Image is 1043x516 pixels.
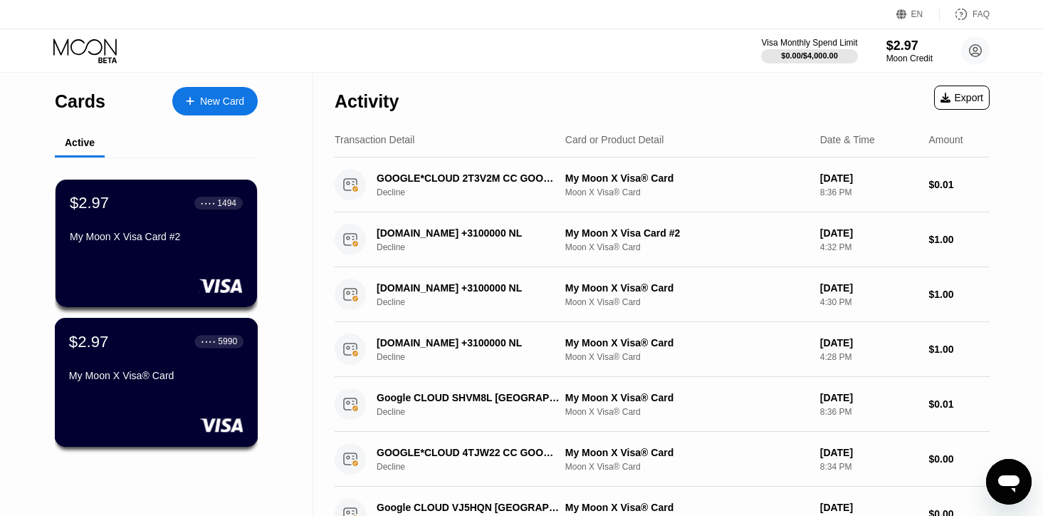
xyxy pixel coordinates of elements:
div: Export [934,86,990,110]
div: Decline [377,352,574,362]
div: My Moon X Visa® Card [565,337,809,349]
div: [DOMAIN_NAME] +3100000 NLDeclineMy Moon X Visa Card #2Moon X Visa® Card[DATE]4:32 PM$1.00 [335,212,990,267]
div: $1.00 [929,234,990,245]
div: $2.97 [69,332,109,351]
div: $0.01 [929,179,990,190]
div: 4:32 PM [820,242,918,252]
div: [DATE] [820,282,918,294]
div: Active [65,137,95,148]
div: $0.01 [929,398,990,410]
div: 8:36 PM [820,187,918,197]
div: [DOMAIN_NAME] +3100000 NL [377,337,560,349]
div: [DOMAIN_NAME] +3100000 NLDeclineMy Moon X Visa® CardMoon X Visa® Card[DATE]4:28 PM$1.00 [335,322,990,377]
div: [DATE] [820,447,918,458]
div: My Moon X Visa® Card [565,172,809,184]
div: Moon X Visa® Card [565,242,809,252]
div: $2.97● ● ● ●5990My Moon X Visa® Card [56,319,257,446]
div: Cards [55,91,105,112]
div: Google CLOUD SHVM8L [GEOGRAPHIC_DATA] IE [377,392,560,403]
div: 4:30 PM [820,297,918,307]
iframe: Button to launch messaging window [986,459,1032,505]
div: My Moon X Visa® Card [565,282,809,294]
div: Moon X Visa® Card [565,462,809,472]
div: Visa Monthly Spend Limit [761,38,857,48]
div: [DOMAIN_NAME] +3100000 NLDeclineMy Moon X Visa® CardMoon X Visa® Card[DATE]4:30 PM$1.00 [335,267,990,322]
div: $1.00 [929,344,990,355]
div: Decline [377,242,574,252]
div: My Moon X Visa Card #2 [70,231,243,242]
div: $0.00 [929,453,990,465]
div: Decline [377,187,574,197]
div: Export [940,92,983,103]
div: New Card [200,96,244,108]
div: $2.97● ● ● ●1494My Moon X Visa Card #2 [56,180,257,307]
div: $0.00 / $4,000.00 [781,51,838,60]
div: Transaction Detail [335,134,414,145]
div: [DOMAIN_NAME] +3100000 NL [377,227,560,239]
div: Moon X Visa® Card [565,297,809,307]
div: Amount [929,134,963,145]
div: Activity [335,91,399,112]
div: My Moon X Visa® Card [565,447,809,458]
div: My Moon X Visa® Card [69,370,243,381]
div: My Moon X Visa Card #2 [565,227,809,239]
div: $1.00 [929,289,990,300]
div: Moon Credit [886,53,933,63]
div: FAQ [940,7,990,21]
div: [DATE] [820,502,918,513]
div: [DOMAIN_NAME] +3100000 NL [377,282,560,294]
div: Visa Monthly Spend Limit$0.00/$4,000.00 [761,38,857,63]
div: Decline [377,462,574,472]
div: EN [911,9,923,19]
div: Moon X Visa® Card [565,187,809,197]
div: [DATE] [820,337,918,349]
div: GOOGLE*CLOUD 2T3V2M CC GOOGLE.COMIE [377,172,560,184]
div: My Moon X Visa® Card [565,392,809,403]
div: Google CLOUD SHVM8L [GEOGRAPHIC_DATA] IEDeclineMy Moon X Visa® CardMoon X Visa® Card[DATE]8:36 PM... [335,377,990,432]
div: Google CLOUD VJ5HQN [GEOGRAPHIC_DATA] IE [377,502,560,513]
div: Date & Time [820,134,875,145]
div: New Card [172,87,258,115]
div: [DATE] [820,392,918,403]
div: FAQ [973,9,990,19]
div: $2.97 [886,38,933,53]
div: $2.97Moon Credit [886,38,933,63]
div: 1494 [217,198,236,208]
div: Decline [377,297,574,307]
div: 5990 [218,336,237,346]
div: ● ● ● ● [201,339,216,344]
div: 4:28 PM [820,352,918,362]
div: EN [896,7,940,21]
div: 8:34 PM [820,462,918,472]
div: GOOGLE*CLOUD 2T3V2M CC GOOGLE.COMIEDeclineMy Moon X Visa® CardMoon X Visa® Card[DATE]8:36 PM$0.01 [335,158,990,212]
div: Card or Product Detail [565,134,664,145]
div: GOOGLE*CLOUD 4TJW22 CC GOOGLE.COMIEDeclineMy Moon X Visa® CardMoon X Visa® Card[DATE]8:34 PM$0.00 [335,432,990,487]
div: Moon X Visa® Card [565,407,809,417]
div: [DATE] [820,172,918,184]
div: Moon X Visa® Card [565,352,809,362]
div: $2.97 [70,194,109,212]
div: ● ● ● ● [201,201,215,205]
div: GOOGLE*CLOUD 4TJW22 CC GOOGLE.COMIE [377,447,560,458]
div: My Moon X Visa® Card [565,502,809,513]
div: [DATE] [820,227,918,239]
div: Decline [377,407,574,417]
div: 8:36 PM [820,407,918,417]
